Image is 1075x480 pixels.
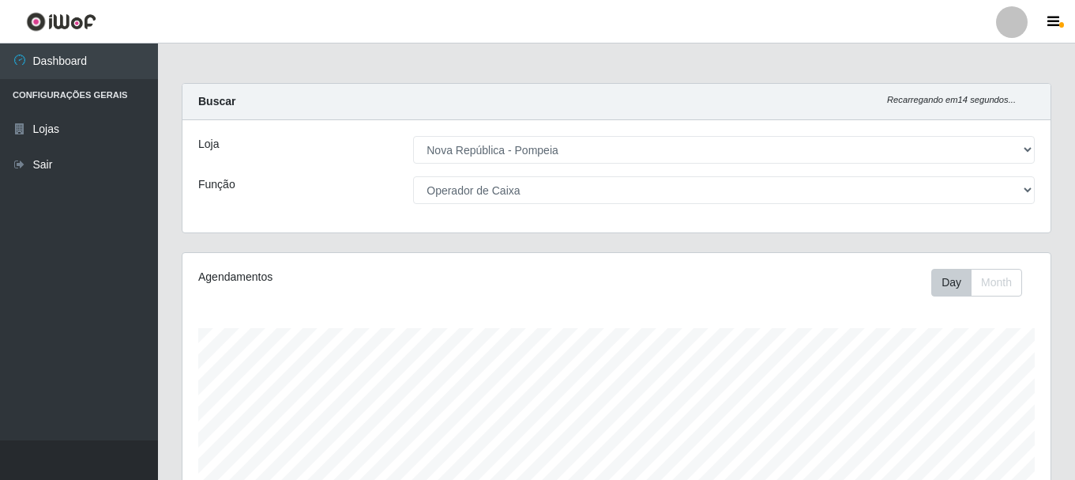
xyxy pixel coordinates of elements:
[198,136,219,153] label: Loja
[931,269,1035,297] div: Toolbar with button groups
[26,12,96,32] img: CoreUI Logo
[198,176,235,193] label: Função
[198,269,533,285] div: Agendamentos
[887,95,1016,104] i: Recarregando em 14 segundos...
[931,269,1022,297] div: First group
[198,95,235,108] strong: Buscar
[931,269,972,297] button: Day
[971,269,1022,297] button: Month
